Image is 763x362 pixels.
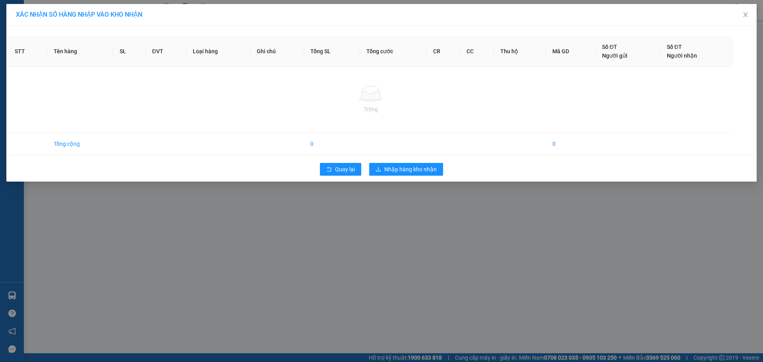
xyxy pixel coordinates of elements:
[186,36,250,67] th: Loại hàng
[427,36,461,67] th: CR
[16,11,142,18] span: XÁC NHẬN SỐ HÀNG NHẬP VÀO KHO NHẬN
[369,163,443,176] button: downloadNhập hàng kho nhận
[250,36,304,67] th: Ghi chú
[742,12,749,18] span: close
[602,52,627,59] span: Người gửi
[667,52,697,59] span: Người nhận
[460,36,494,67] th: CC
[360,36,427,67] th: Tổng cước
[734,4,757,26] button: Close
[384,165,437,174] span: Nhập hàng kho nhận
[15,105,727,114] div: Trống
[376,166,381,173] span: download
[494,36,546,67] th: Thu hộ
[304,36,360,67] th: Tổng SL
[326,166,332,173] span: rollback
[602,44,617,50] span: Số ĐT
[320,163,361,176] button: rollbackQuay lại
[113,36,145,67] th: SL
[335,165,355,174] span: Quay lại
[47,36,113,67] th: Tên hàng
[546,36,596,67] th: Mã GD
[146,36,186,67] th: ĐVT
[8,36,47,67] th: STT
[47,133,113,155] td: Tổng cộng
[667,44,682,50] span: Số ĐT
[304,133,360,155] td: 0
[546,133,596,155] td: 0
